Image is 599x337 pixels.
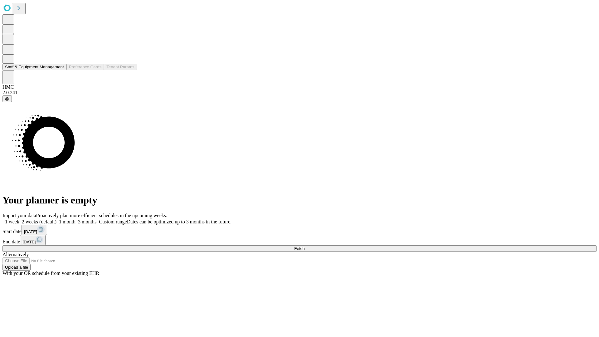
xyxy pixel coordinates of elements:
span: Import your data [2,213,36,218]
button: Fetch [2,245,597,252]
button: Staff & Equipment Management [2,64,66,70]
span: [DATE] [24,229,37,234]
button: Upload a file [2,264,31,271]
span: Alternatively [2,252,29,257]
span: Proactively plan more efficient schedules in the upcoming weeks. [36,213,167,218]
button: Preference Cards [66,64,104,70]
span: [DATE] [22,240,36,244]
span: Custom range [99,219,127,224]
button: [DATE] [22,225,47,235]
span: @ [5,96,9,101]
button: Tenant Params [104,64,137,70]
div: End date [2,235,597,245]
span: 2 weeks (default) [22,219,56,224]
button: [DATE] [20,235,46,245]
span: 3 months [78,219,96,224]
span: Fetch [294,246,304,251]
div: 2.0.241 [2,90,597,95]
span: 1 month [59,219,75,224]
button: @ [2,95,12,102]
h1: Your planner is empty [2,194,597,206]
span: 1 week [5,219,19,224]
span: With your OR schedule from your existing EHR [2,271,99,276]
div: HMC [2,84,597,90]
div: Start date [2,225,597,235]
span: Dates can be optimized up to 3 months in the future. [127,219,231,224]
